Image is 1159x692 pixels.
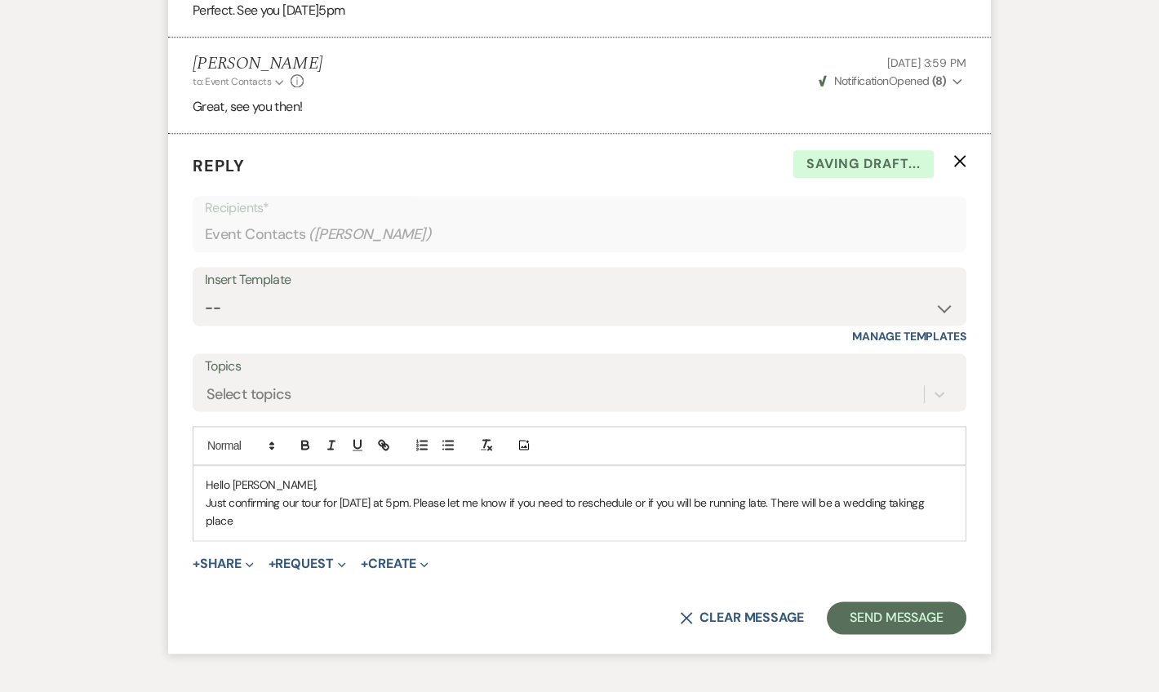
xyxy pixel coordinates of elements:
[827,601,966,634] button: Send Message
[833,73,888,88] span: Notification
[193,96,966,118] p: Great, see you then!
[193,75,271,88] span: to: Event Contacts
[269,557,346,570] button: Request
[206,494,953,530] p: Just confirming our tour for [DATE] at 5pm. Please let me know if you need to reschedule or if yo...
[269,557,276,570] span: +
[816,73,966,90] button: NotificationOpened (8)
[309,224,431,246] span: ( [PERSON_NAME] )
[852,329,966,344] a: Manage Templates
[205,355,954,379] label: Topics
[205,268,954,292] div: Insert Template
[361,557,429,570] button: Create
[193,557,200,570] span: +
[932,73,946,88] strong: ( 8 )
[205,197,954,219] p: Recipients*
[205,219,954,251] div: Event Contacts
[819,73,946,88] span: Opened
[680,611,804,624] button: Clear message
[206,476,953,494] p: Hello [PERSON_NAME],
[206,383,291,405] div: Select topics
[193,155,245,176] span: Reply
[361,557,368,570] span: +
[793,150,934,178] span: Saving draft...
[193,557,254,570] button: Share
[193,74,286,89] button: to: Event Contacts
[887,55,966,70] span: [DATE] 3:59 PM
[193,54,322,74] h5: [PERSON_NAME]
